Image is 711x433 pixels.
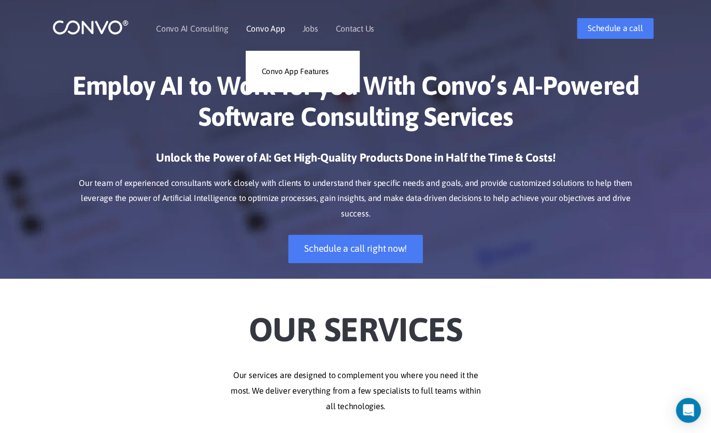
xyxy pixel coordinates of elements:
[577,18,653,39] a: Schedule a call
[68,150,643,173] h3: Unlock the Power of AI: Get High-Quality Products Done in Half the Time & Costs!
[246,61,360,82] a: Convo App Features
[68,294,643,352] h2: Our Services
[156,24,228,33] a: Convo AI Consulting
[68,368,643,414] p: Our services are designed to complement you where you need it the most. We deliver everything fro...
[68,70,643,140] h1: Employ AI to Work for you With Convo’s AI-Powered Software Consulting Services
[68,176,643,222] p: Our team of experienced consultants work closely with clients to understand their specific needs ...
[52,19,129,35] img: logo_1.png
[246,24,285,33] a: Convo App
[335,24,374,33] a: Contact Us
[288,235,423,263] a: Schedule a call right now!
[676,398,701,423] div: Open Intercom Messenger
[302,24,318,33] a: Jobs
